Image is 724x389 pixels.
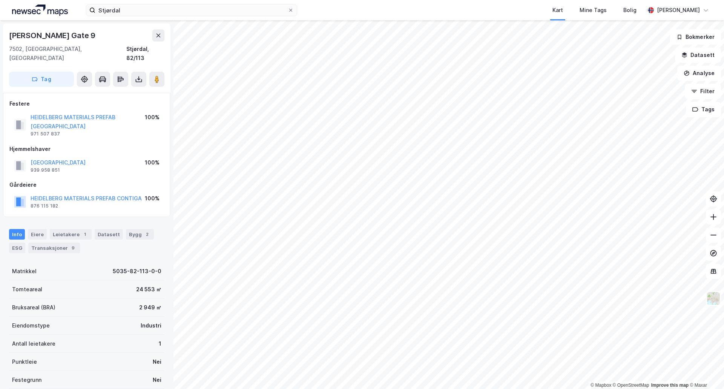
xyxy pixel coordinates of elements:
div: Transaksjoner [28,243,80,253]
a: Mapbox [591,383,611,388]
div: Antall leietakere [12,339,55,348]
div: 7502, [GEOGRAPHIC_DATA], [GEOGRAPHIC_DATA] [9,45,126,63]
div: Kontrollprogram for chat [686,353,724,389]
input: Søk på adresse, matrikkel, gårdeiere, leietakere eller personer [95,5,288,16]
div: 100% [145,158,160,167]
div: Nei [153,375,161,384]
div: 24 553 ㎡ [136,285,161,294]
button: Analyse [677,66,721,81]
div: Bygg [126,229,154,240]
div: Punktleie [12,357,37,366]
div: ESG [9,243,25,253]
div: Tomteareal [12,285,42,294]
div: 971 507 837 [31,131,60,137]
div: 876 115 182 [31,203,58,209]
div: Festere [9,99,164,108]
div: 100% [145,113,160,122]
div: [PERSON_NAME] [657,6,700,15]
img: logo.a4113a55bc3d86da70a041830d287a7e.svg [12,5,68,16]
div: Bolig [623,6,637,15]
div: 5035-82-113-0-0 [113,267,161,276]
div: Eiere [28,229,47,240]
iframe: Chat Widget [686,353,724,389]
img: Z [706,291,721,306]
div: Info [9,229,25,240]
div: 9 [69,244,77,252]
div: Festegrunn [12,375,41,384]
div: [PERSON_NAME] Gate 9 [9,29,97,42]
div: Datasett [95,229,123,240]
div: Gårdeiere [9,180,164,189]
div: Hjemmelshaver [9,145,164,154]
div: Nei [153,357,161,366]
div: Bruksareal (BRA) [12,303,55,312]
button: Bokmerker [670,29,721,45]
div: 1 [159,339,161,348]
button: Filter [685,84,721,99]
div: Stjørdal, 82/113 [126,45,164,63]
div: Matrikkel [12,267,37,276]
div: Kart [552,6,563,15]
button: Datasett [675,48,721,63]
div: Leietakere [50,229,92,240]
a: Improve this map [651,383,689,388]
div: 2 [143,231,151,238]
div: Mine Tags [580,6,607,15]
a: OpenStreetMap [613,383,649,388]
div: 100% [145,194,160,203]
div: 1 [81,231,89,238]
div: 939 958 851 [31,167,60,173]
button: Tags [686,102,721,117]
button: Tag [9,72,74,87]
div: Eiendomstype [12,321,50,330]
div: 2 949 ㎡ [139,303,161,312]
div: Industri [141,321,161,330]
